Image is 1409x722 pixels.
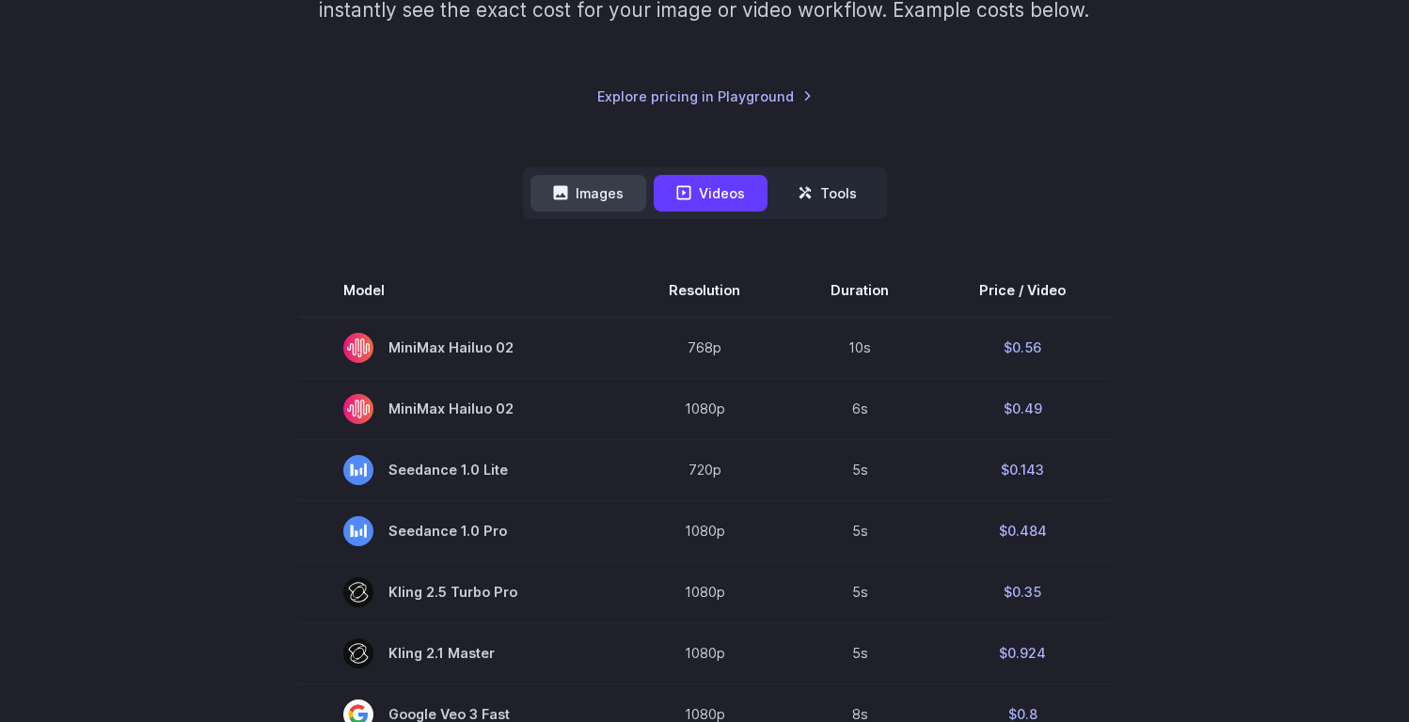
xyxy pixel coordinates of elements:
[934,440,1111,501] td: $0.143
[343,577,578,607] span: Kling 2.5 Turbo Pro
[343,333,578,363] span: MiniMax Hailuo 02
[785,440,934,501] td: 5s
[934,379,1111,440] td: $0.49
[343,638,578,668] span: Kling 2.1 Master
[597,86,813,107] a: Explore pricing in Playground
[785,562,934,623] td: 5s
[624,440,785,501] td: 720p
[934,562,1111,623] td: $0.35
[343,516,578,546] span: Seedance 1.0 Pro
[934,623,1111,684] td: $0.924
[343,394,578,424] span: MiniMax Hailuo 02
[775,175,879,212] button: Tools
[785,623,934,684] td: 5s
[785,317,934,379] td: 10s
[785,501,934,562] td: 5s
[624,623,785,684] td: 1080p
[343,455,578,485] span: Seedance 1.0 Lite
[624,562,785,623] td: 1080p
[530,175,646,212] button: Images
[785,264,934,317] th: Duration
[624,317,785,379] td: 768p
[934,264,1111,317] th: Price / Video
[654,175,768,212] button: Videos
[624,264,785,317] th: Resolution
[624,379,785,440] td: 1080p
[298,264,624,317] th: Model
[624,501,785,562] td: 1080p
[934,317,1111,379] td: $0.56
[785,379,934,440] td: 6s
[934,501,1111,562] td: $0.484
